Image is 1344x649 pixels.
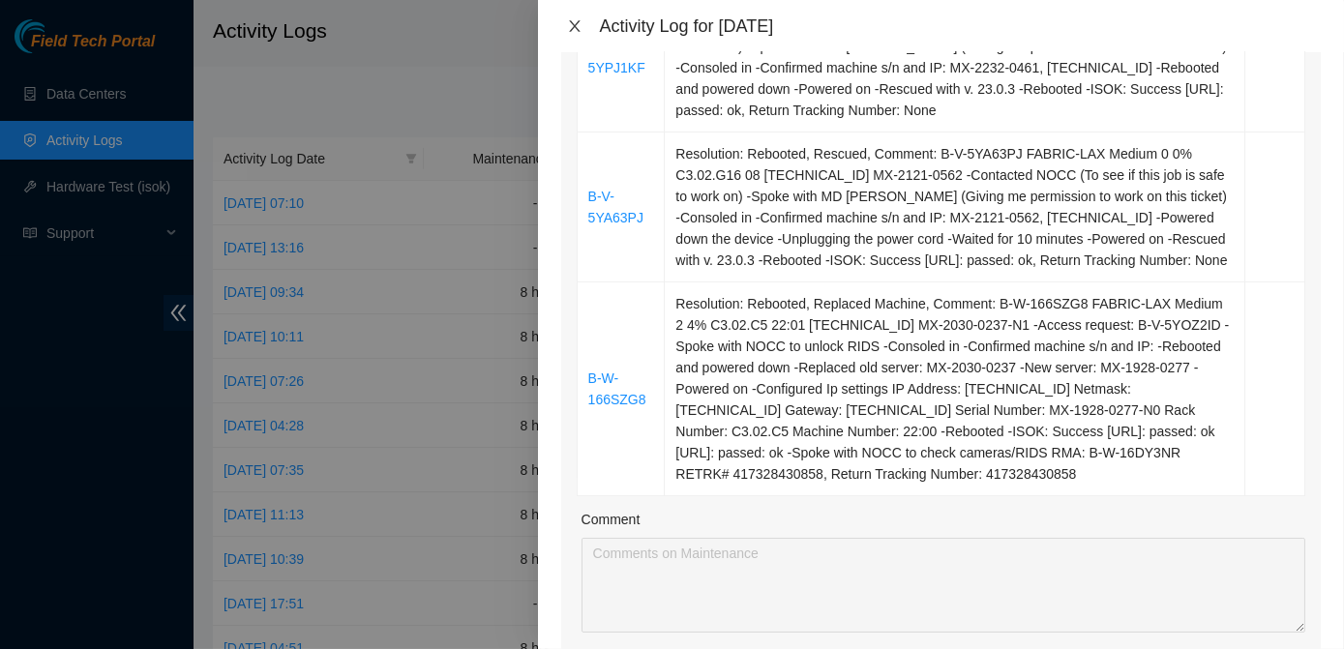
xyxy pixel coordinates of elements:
[665,282,1245,496] td: Resolution: Rebooted, Replaced Machine, Comment: B-W-166SZG8 FABRIC-LAX Medium 2 4% C3.02.C5 22:0...
[588,189,643,225] a: B-V-5YA63PJ
[567,18,582,34] span: close
[665,133,1245,282] td: Resolution: Rebooted, Rescued, Comment: B-V-5YA63PJ FABRIC-LAX Medium 0 0% C3.02.G16 08 [TECHNICA...
[582,538,1305,633] textarea: Comment
[600,15,1321,37] div: Activity Log for [DATE]
[561,17,588,36] button: Close
[582,509,641,530] label: Comment
[588,370,646,407] a: B-W-166SZG8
